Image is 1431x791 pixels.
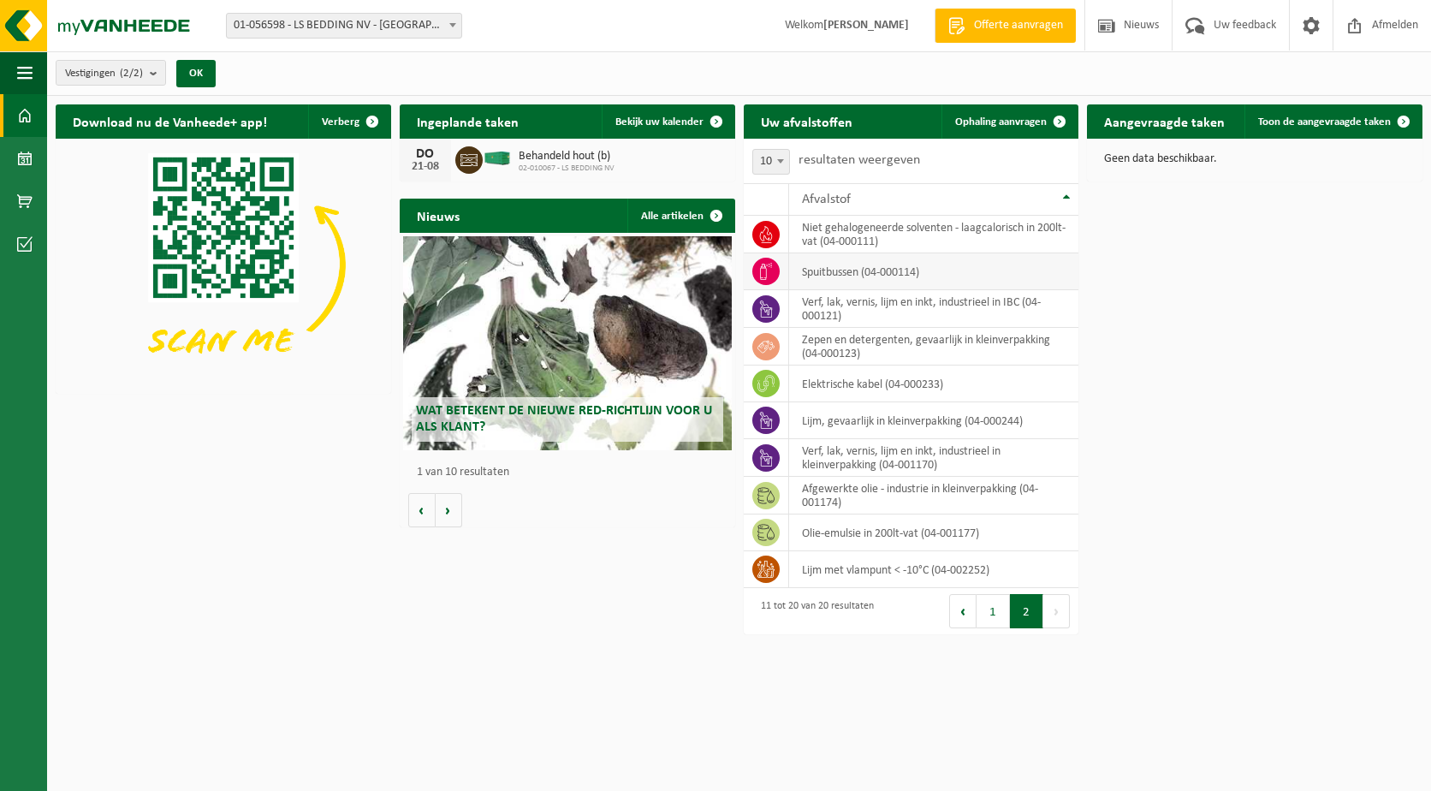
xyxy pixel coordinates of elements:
[400,104,536,138] h2: Ingeplande taken
[753,150,789,174] span: 10
[977,594,1010,628] button: 1
[789,477,1079,514] td: afgewerkte olie - industrie in kleinverpakking (04-001174)
[519,150,615,164] span: Behandeld hout (b)
[752,149,790,175] span: 10
[56,139,391,390] img: Download de VHEPlus App
[789,366,1079,402] td: elektrische kabel (04-000233)
[789,253,1079,290] td: spuitbussen (04-000114)
[416,404,712,434] span: Wat betekent de nieuwe RED-richtlijn voor u als klant?
[400,199,477,232] h2: Nieuws
[436,493,462,527] button: Volgende
[789,290,1079,328] td: verf, lak, vernis, lijm en inkt, industrieel in IBC (04-000121)
[789,514,1079,551] td: olie-emulsie in 200lt-vat (04-001177)
[1043,594,1070,628] button: Next
[789,551,1079,588] td: Lijm met vlampunt < -10°C (04-002252)
[752,592,874,630] div: 11 tot 20 van 20 resultaten
[227,14,461,38] span: 01-056598 - LS BEDDING NV - MALDEGEM
[322,116,359,128] span: Verberg
[408,147,442,161] div: DO
[408,161,442,173] div: 21-08
[483,151,512,166] img: HK-XC-40-GN-00
[789,402,1079,439] td: lijm, gevaarlijk in kleinverpakking (04-000244)
[56,104,284,138] h2: Download nu de Vanheede+ app!
[799,153,920,167] label: resultaten weergeven
[120,68,143,79] count: (2/2)
[308,104,389,139] button: Verberg
[403,236,732,450] a: Wat betekent de nieuwe RED-richtlijn voor u als klant?
[602,104,733,139] a: Bekijk uw kalender
[1244,104,1421,139] a: Toon de aangevraagde taken
[955,116,1047,128] span: Ophaling aanvragen
[519,164,615,174] span: 02-010067 - LS BEDDING NV
[789,216,1079,253] td: niet gehalogeneerde solventen - laagcalorisch in 200lt-vat (04-000111)
[970,17,1067,34] span: Offerte aanvragen
[789,439,1079,477] td: verf, lak, vernis, lijm en inkt, industrieel in kleinverpakking (04-001170)
[627,199,733,233] a: Alle artikelen
[615,116,704,128] span: Bekijk uw kalender
[176,60,216,87] button: OK
[744,104,870,138] h2: Uw afvalstoffen
[56,60,166,86] button: Vestigingen(2/2)
[65,61,143,86] span: Vestigingen
[802,193,851,206] span: Afvalstof
[417,467,727,479] p: 1 van 10 resultaten
[949,594,977,628] button: Previous
[1104,153,1405,165] p: Geen data beschikbaar.
[1087,104,1242,138] h2: Aangevraagde taken
[789,328,1079,366] td: zepen en detergenten, gevaarlijk in kleinverpakking (04-000123)
[1010,594,1043,628] button: 2
[941,104,1077,139] a: Ophaling aanvragen
[823,19,909,32] strong: [PERSON_NAME]
[935,9,1076,43] a: Offerte aanvragen
[1258,116,1391,128] span: Toon de aangevraagde taken
[226,13,462,39] span: 01-056598 - LS BEDDING NV - MALDEGEM
[408,493,436,527] button: Vorige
